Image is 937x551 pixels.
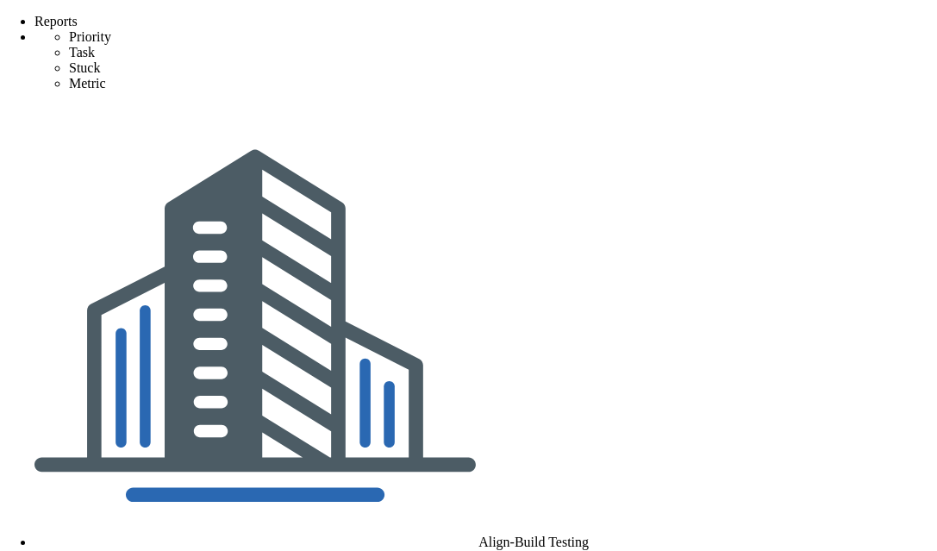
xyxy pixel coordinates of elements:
[478,535,589,549] span: Align-Build Testing
[69,60,100,75] span: Stuck
[69,29,111,44] span: Priority
[34,14,78,28] span: Reports
[34,105,476,547] img: 28669.Company.photo
[69,45,95,59] span: Task
[69,76,106,91] span: Metric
